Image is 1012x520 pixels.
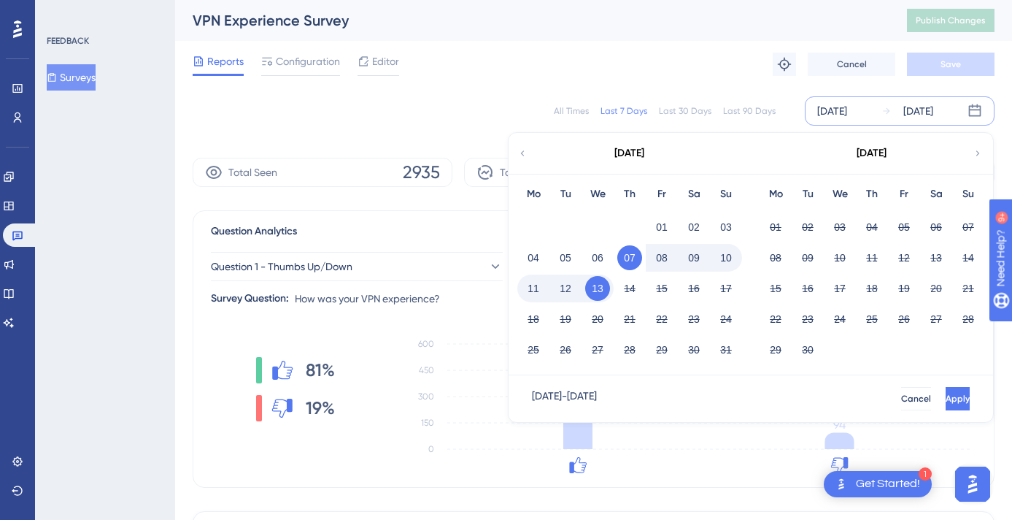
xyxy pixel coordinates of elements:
button: Surveys [47,64,96,91]
div: 1 [919,467,932,481]
span: Configuration [276,53,340,70]
div: Su [952,186,984,203]
button: 29 [763,337,788,362]
button: 17 [827,276,852,301]
button: 16 [681,276,706,301]
button: 04 [860,215,884,240]
button: 16 [795,276,820,301]
button: 23 [795,307,820,332]
button: 27 [585,337,610,362]
div: Tu [792,186,824,203]
span: Save [940,58,961,70]
div: Th [856,186,888,203]
button: 05 [553,245,578,270]
div: [DATE] - [DATE] [532,387,597,410]
div: All Times [554,105,589,117]
button: Save [907,53,994,76]
button: 26 [553,337,578,362]
tspan: 450 [419,365,434,375]
span: Question 1 - Thumbs Up/Down [211,258,352,275]
button: 14 [617,276,642,301]
button: 12 [553,276,578,301]
div: We [824,186,856,203]
div: Last 7 Days [600,105,647,117]
div: FEEDBACK [47,35,89,47]
div: [DATE] [817,102,847,120]
iframe: UserGuiding AI Assistant Launcher [951,462,994,506]
button: 24 [714,307,738,332]
button: 14 [956,245,981,270]
button: 21 [617,307,642,332]
button: 25 [521,337,546,362]
div: Sa [678,186,710,203]
button: 30 [681,337,706,362]
span: Question Analytics [211,223,297,240]
button: 21 [956,276,981,301]
button: 15 [763,276,788,301]
button: 18 [860,276,884,301]
div: Survey Question: [211,290,289,307]
div: Get Started! [856,476,920,492]
div: Open Get Started! checklist, remaining modules: 1 [824,471,932,497]
span: Publish Changes [916,15,986,26]
div: Tu [549,186,582,203]
button: Question 1 - Thumbs Up/Down [211,252,503,281]
button: 02 [795,215,820,240]
span: Cancel [901,393,931,405]
div: Fr [646,186,678,203]
button: 06 [924,215,949,240]
button: 26 [892,307,916,332]
button: 02 [681,215,706,240]
div: [DATE] [903,102,933,120]
button: 22 [649,307,674,332]
button: 28 [956,307,981,332]
span: Total Seen [228,164,277,181]
button: 07 [617,245,642,270]
button: 17 [714,276,738,301]
button: 06 [585,245,610,270]
button: 01 [763,215,788,240]
div: We [582,186,614,203]
button: 04 [521,245,546,270]
button: 22 [763,307,788,332]
span: 2935 [403,161,440,184]
button: 30 [795,337,820,362]
button: Cancel [808,53,895,76]
button: 09 [681,245,706,270]
span: Apply [946,393,970,405]
div: Mo [517,186,549,203]
button: 19 [553,307,578,332]
button: 01 [649,215,674,240]
button: 27 [924,307,949,332]
tspan: 300 [418,391,434,402]
div: VPN Experience Survey [193,10,870,31]
button: 12 [892,245,916,270]
tspan: 600 [418,339,434,349]
span: Need Help? [34,4,91,21]
button: 25 [860,307,884,332]
button: 11 [521,276,546,301]
tspan: 0 [428,444,434,454]
tspan: 150 [421,418,434,428]
button: Publish Changes [907,9,994,32]
button: 03 [827,215,852,240]
button: 10 [714,245,738,270]
button: 23 [681,307,706,332]
button: Cancel [901,387,931,410]
button: 28 [617,337,642,362]
button: 07 [956,215,981,240]
span: Cancel [837,58,867,70]
button: 13 [585,276,610,301]
div: Last 90 Days [723,105,776,117]
button: 29 [649,337,674,362]
button: 08 [649,245,674,270]
img: launcher-image-alternative-text [833,475,850,493]
button: 19 [892,276,916,301]
button: 10 [827,245,852,270]
div: Mo [760,186,792,203]
div: Su [710,186,742,203]
button: 15 [649,276,674,301]
span: Reports [207,53,244,70]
